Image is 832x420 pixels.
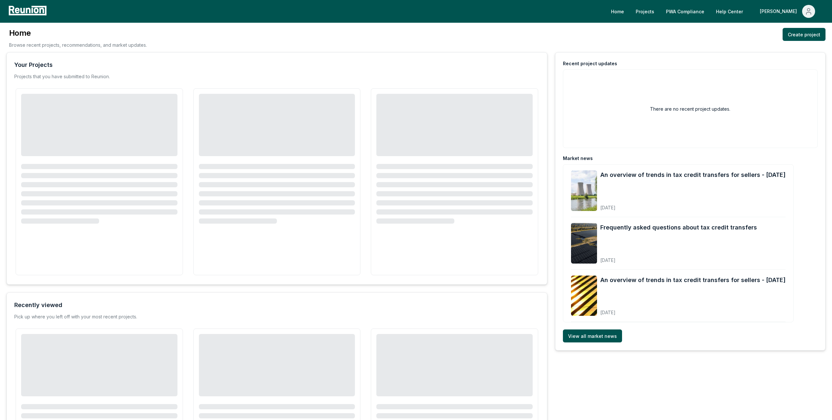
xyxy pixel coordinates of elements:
h3: Home [9,28,147,38]
div: [DATE] [600,304,786,316]
a: Projects [630,5,659,18]
div: [DATE] [600,200,786,211]
div: [PERSON_NAME] [760,5,799,18]
div: Recent project updates [563,60,617,67]
a: PWA Compliance [661,5,709,18]
p: Browse recent projects, recommendations, and market updates. [9,42,147,48]
img: An overview of trends in tax credit transfers for sellers - September 2025 [571,276,597,316]
a: An overview of trends in tax credit transfers for sellers - [DATE] [600,170,786,179]
p: Projects that you have submitted to Reunion. [14,73,110,80]
div: Market news [563,155,593,162]
a: Home [606,5,629,18]
a: Help Center [711,5,748,18]
a: View all market news [563,329,622,342]
div: Your Projects [14,60,53,69]
nav: Main [606,5,825,18]
a: An overview of trends in tax credit transfers for sellers - [DATE] [600,276,786,285]
h2: There are no recent project updates. [650,105,730,112]
img: An overview of trends in tax credit transfers for sellers - October 2025 [571,170,597,211]
button: [PERSON_NAME] [755,5,820,18]
div: Pick up where you left off with your most recent projects. [14,314,137,320]
div: Recently viewed [14,301,62,310]
a: Frequently asked questions about tax credit transfers [600,223,757,232]
img: Frequently asked questions about tax credit transfers [571,223,597,264]
a: Create project [783,28,825,41]
div: [DATE] [600,252,757,264]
